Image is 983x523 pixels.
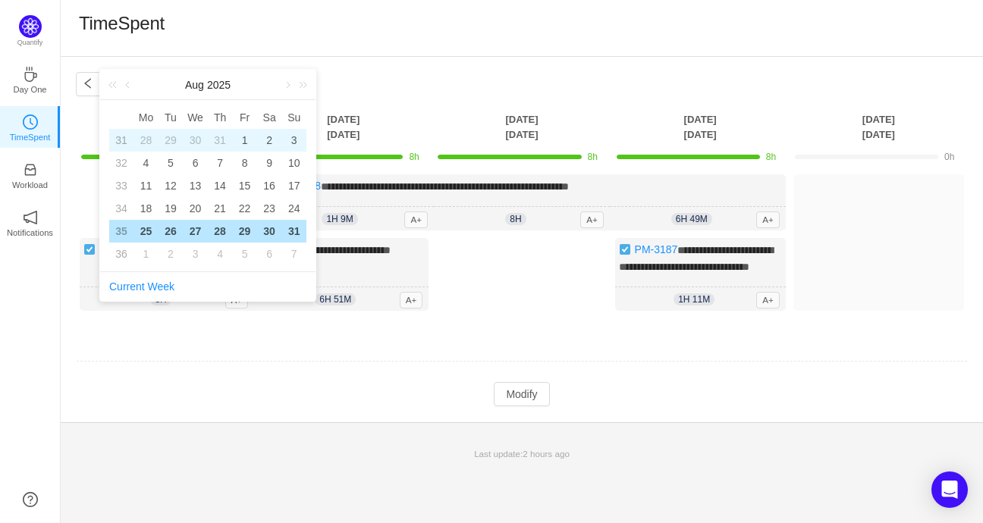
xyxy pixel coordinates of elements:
[183,106,208,129] th: Wed
[23,162,38,177] i: icon: inbox
[232,174,257,197] td: August 15, 2025
[137,245,155,263] div: 1
[109,152,133,174] td: 32
[162,131,180,149] div: 29
[257,129,282,152] td: August 2, 2025
[137,131,155,149] div: 28
[285,154,303,172] div: 10
[12,178,48,192] p: Workload
[281,174,306,197] td: August 17, 2025
[208,152,233,174] td: August 7, 2025
[17,38,43,49] p: Quantify
[281,106,306,129] th: Sun
[232,129,257,152] td: August 1, 2025
[23,492,38,507] a: icon: question-circle
[183,197,208,220] td: August 20, 2025
[254,111,432,142] th: [DATE] [DATE]
[162,245,180,263] div: 2
[211,131,229,149] div: 31
[260,199,278,218] div: 23
[133,129,159,152] td: July 28, 2025
[674,293,714,305] span: 1h 11m
[315,293,356,305] span: 6h 51m
[260,154,278,172] div: 9
[232,243,257,265] td: September 5, 2025
[7,226,53,240] p: Notifications
[291,70,310,100] a: Next year (Control + right)
[23,167,38,182] a: icon: inboxWorkload
[187,177,205,195] div: 13
[635,243,678,255] a: PM-3187
[109,243,133,265] td: 36
[23,210,38,225] i: icon: notification
[162,222,180,240] div: 26
[183,152,208,174] td: August 6, 2025
[232,220,257,243] td: August 29, 2025
[236,131,254,149] div: 1
[133,174,159,197] td: August 11, 2025
[23,114,38,130] i: icon: clock-circle
[83,243,96,255] img: 10738
[257,106,282,129] th: Sat
[260,245,278,263] div: 6
[285,222,303,240] div: 31
[409,152,419,162] span: 8h
[137,177,155,195] div: 11
[105,70,125,100] a: Last year (Control + left)
[400,292,423,308] span: A+
[257,197,282,220] td: August 23, 2025
[236,154,254,172] div: 8
[580,211,604,228] span: A+
[162,154,180,172] div: 5
[183,243,208,265] td: September 3, 2025
[159,106,184,129] th: Tue
[10,130,51,144] p: TimeSpent
[187,154,205,172] div: 6
[257,111,282,124] span: Sa
[211,199,229,218] div: 21
[232,197,257,220] td: August 22, 2025
[232,106,257,129] th: Fri
[671,213,712,225] span: 6h 49m
[23,67,38,82] i: icon: coffee
[162,199,180,218] div: 19
[208,174,233,197] td: August 14, 2025
[285,131,303,149] div: 3
[133,197,159,220] td: August 18, 2025
[432,111,611,142] th: [DATE] [DATE]
[404,211,428,228] span: A+
[260,131,278,149] div: 2
[260,222,278,240] div: 30
[211,154,229,172] div: 7
[13,83,46,96] p: Day One
[109,280,174,293] a: Current Week
[23,119,38,134] a: icon: clock-circleTimeSpent
[257,243,282,265] td: September 6, 2025
[281,152,306,174] td: August 10, 2025
[133,220,159,243] td: August 25, 2025
[281,129,306,152] td: August 3, 2025
[211,245,229,263] div: 4
[159,152,184,174] td: August 5, 2025
[260,177,278,195] div: 16
[257,152,282,174] td: August 9, 2025
[79,12,165,35] h1: TimeSpent
[232,152,257,174] td: August 8, 2025
[208,129,233,152] td: July 31, 2025
[588,152,598,162] span: 8h
[122,70,136,100] a: Previous month (PageUp)
[208,220,233,243] td: August 28, 2025
[494,382,549,406] button: Modify
[133,106,159,129] th: Mon
[322,213,357,225] span: 1h 9m
[208,243,233,265] td: September 4, 2025
[159,243,184,265] td: September 2, 2025
[187,245,205,263] div: 3
[19,15,42,38] img: Quantify
[159,111,184,124] span: Tu
[285,245,303,263] div: 7
[611,111,790,142] th: [DATE] [DATE]
[208,111,233,124] span: Th
[208,197,233,220] td: August 21, 2025
[281,243,306,265] td: September 7, 2025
